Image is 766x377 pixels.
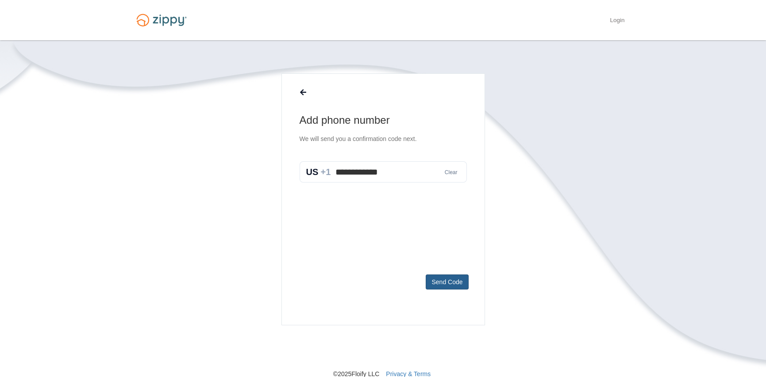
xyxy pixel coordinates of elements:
[442,168,460,177] button: Clear
[610,17,624,26] a: Login
[131,10,192,30] img: Logo
[426,274,468,289] button: Send Code
[300,113,467,127] h1: Add phone number
[300,134,467,144] p: We will send you a confirmation code next.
